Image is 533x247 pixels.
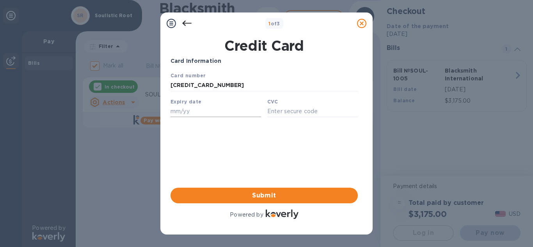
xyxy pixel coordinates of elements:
[268,21,280,27] b: of 3
[177,191,352,200] span: Submit
[171,188,358,203] button: Submit
[230,211,263,219] p: Powered by
[167,37,361,54] h1: Credit Card
[268,21,270,27] span: 1
[171,58,221,64] b: Card Information
[266,210,298,219] img: Logo
[171,71,358,119] iframe: Your browser does not support iframes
